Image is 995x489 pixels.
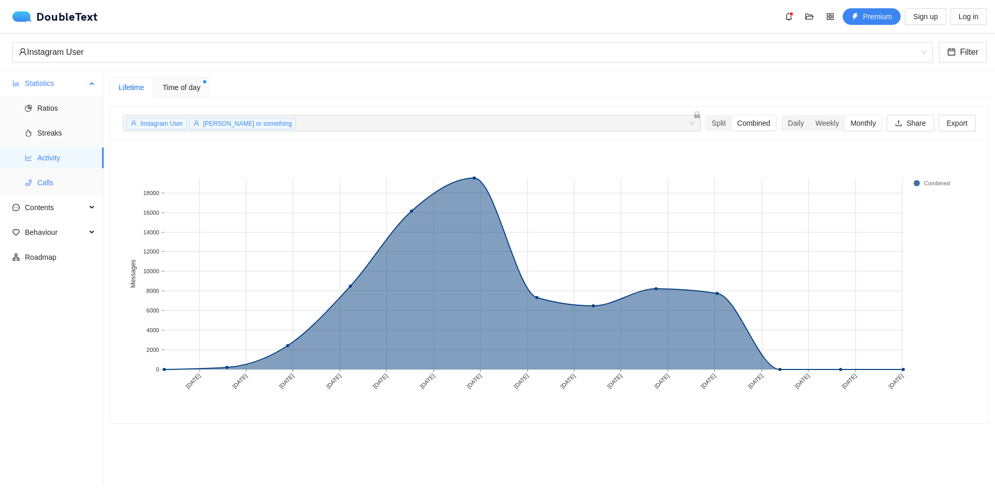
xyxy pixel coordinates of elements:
span: Activity [37,147,95,168]
span: Instagram User [140,120,183,127]
span: calendar [947,48,956,57]
button: uploadShare [887,115,934,131]
text: [DATE] [372,373,389,390]
span: Statistics [25,73,86,94]
span: lock [693,111,701,118]
button: appstore [822,8,838,25]
span: [PERSON_NAME] or something [203,120,292,127]
span: phone [25,179,32,186]
span: Time of day [163,82,201,93]
span: user [19,48,27,56]
text: [DATE] [606,373,623,390]
text: [DATE] [184,373,202,390]
span: Roadmap [25,247,95,268]
text: 10000 [143,268,159,274]
span: Behaviour [25,222,86,243]
text: 18000 [143,190,159,196]
span: Streaks [37,123,95,143]
text: 2000 [147,347,159,353]
span: pie-chart [25,105,32,112]
span: Ratios [37,98,95,118]
a: logoDoubleText [12,11,98,22]
text: [DATE] [887,373,904,390]
span: message [12,204,20,211]
img: logo [12,11,36,22]
text: 0 [156,366,159,373]
text: 8000 [147,288,159,294]
text: [DATE] [793,373,811,390]
span: heart [12,229,20,236]
button: calendarFilter [939,42,987,63]
text: [DATE] [559,373,576,390]
div: Instagram User [19,42,917,62]
div: Lifetime [119,82,144,93]
span: Calls [37,172,95,193]
span: Instagram User [19,42,927,62]
text: 6000 [147,307,159,314]
button: bell [780,8,797,25]
text: 12000 [143,248,159,255]
button: thunderboltPremium [843,8,901,25]
text: [DATE] [278,373,295,390]
text: 16000 [143,210,159,216]
span: line-chart [25,154,32,161]
div: Monthly [845,116,882,130]
span: Filter [960,46,978,58]
span: Sign up [913,11,937,22]
text: [DATE] [465,373,482,390]
span: user [193,120,200,126]
div: Daily [782,116,809,130]
text: [DATE] [653,373,670,390]
text: [DATE] [841,373,858,390]
div: Combined [732,116,776,130]
button: Export [939,115,976,131]
span: Export [947,117,968,129]
span: Premium [863,11,892,22]
span: user [131,120,137,126]
span: fire [25,129,32,137]
span: folder-open [802,12,817,21]
button: Log in [950,8,987,25]
span: bell [781,12,797,21]
text: [DATE] [513,373,530,390]
span: upload [895,120,902,128]
div: DoubleText [12,11,98,22]
text: [DATE] [325,373,342,390]
span: bar-chart [12,80,20,87]
button: folder-open [801,8,818,25]
text: [DATE] [700,373,717,390]
text: [DATE] [231,373,248,390]
span: Share [906,117,926,129]
span: Log in [959,11,978,22]
span: thunderbolt [851,13,859,21]
span: appstore [822,12,838,21]
text: Messages [130,260,137,288]
text: [DATE] [419,373,436,390]
text: 14000 [143,229,159,235]
span: Contents [25,197,86,218]
span: apartment [12,254,20,261]
div: Split [706,116,731,130]
text: 4000 [147,327,159,333]
button: Sign up [905,8,946,25]
text: [DATE] [747,373,764,390]
div: Weekly [809,116,845,130]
